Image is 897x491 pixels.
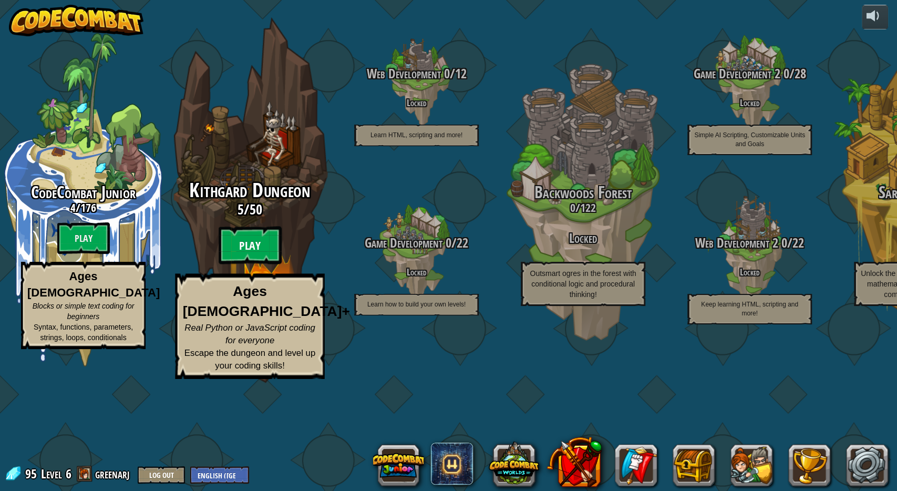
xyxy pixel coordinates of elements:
[70,200,76,216] span: 4
[570,200,575,216] span: 0
[25,465,40,482] span: 95
[9,5,143,36] img: CodeCombat - Learn how to code by playing a game
[666,67,833,81] h3: /
[150,202,349,217] h3: /
[333,98,500,108] h4: Locked
[219,227,282,264] btn: Play
[33,302,135,321] span: Blocks or simple text coding for beginners
[441,65,450,83] span: 0
[183,283,350,319] strong: Ages [DEMOGRAPHIC_DATA]+
[27,270,160,299] strong: Ages [DEMOGRAPHIC_DATA]
[138,466,185,484] button: Log Out
[365,234,442,252] span: Game Development
[41,465,62,483] span: Level
[666,267,833,277] h4: Locked
[34,323,133,342] span: Syntax, functions, parameters, strings, loops, conditionals
[701,301,798,317] span: Keep learning HTML, scripting and more!
[795,65,806,83] span: 28
[695,234,778,252] span: Web Development 2
[666,236,833,250] h3: /
[333,267,500,277] h4: Locked
[250,200,262,219] span: 50
[184,322,315,345] span: Real Python or JavaScript coding for everyone
[95,465,132,482] a: greenarj
[238,200,244,219] span: 5
[333,236,500,250] h3: /
[367,65,441,83] span: Web Development
[80,200,96,216] span: 176
[862,5,888,29] button: Adjust volume
[534,181,632,203] span: Backwoods Forest
[580,200,596,216] span: 122
[442,234,451,252] span: 0
[367,301,466,308] span: Learn how to build your own levels!
[666,98,833,108] h4: Locked
[780,65,789,83] span: 0
[500,201,666,214] h3: /
[57,222,110,254] btn: Play
[694,131,805,148] span: Simple AI Scripting, Customizable Units and Goals
[455,65,467,83] span: 12
[457,234,468,252] span: 22
[66,465,71,482] span: 6
[792,234,804,252] span: 22
[333,67,500,81] h3: /
[31,181,136,203] span: CodeCombat Junior
[370,131,462,139] span: Learn HTML, scripting and more!
[500,231,666,245] h3: Locked
[530,269,636,299] span: Outsmart ogres in the forest with conditional logic and procedural thinking!
[189,177,310,204] span: Kithgard Dungeon
[694,65,780,83] span: Game Development 2
[778,234,787,252] span: 0
[184,347,315,370] span: Escape the dungeon and level up your coding skills!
